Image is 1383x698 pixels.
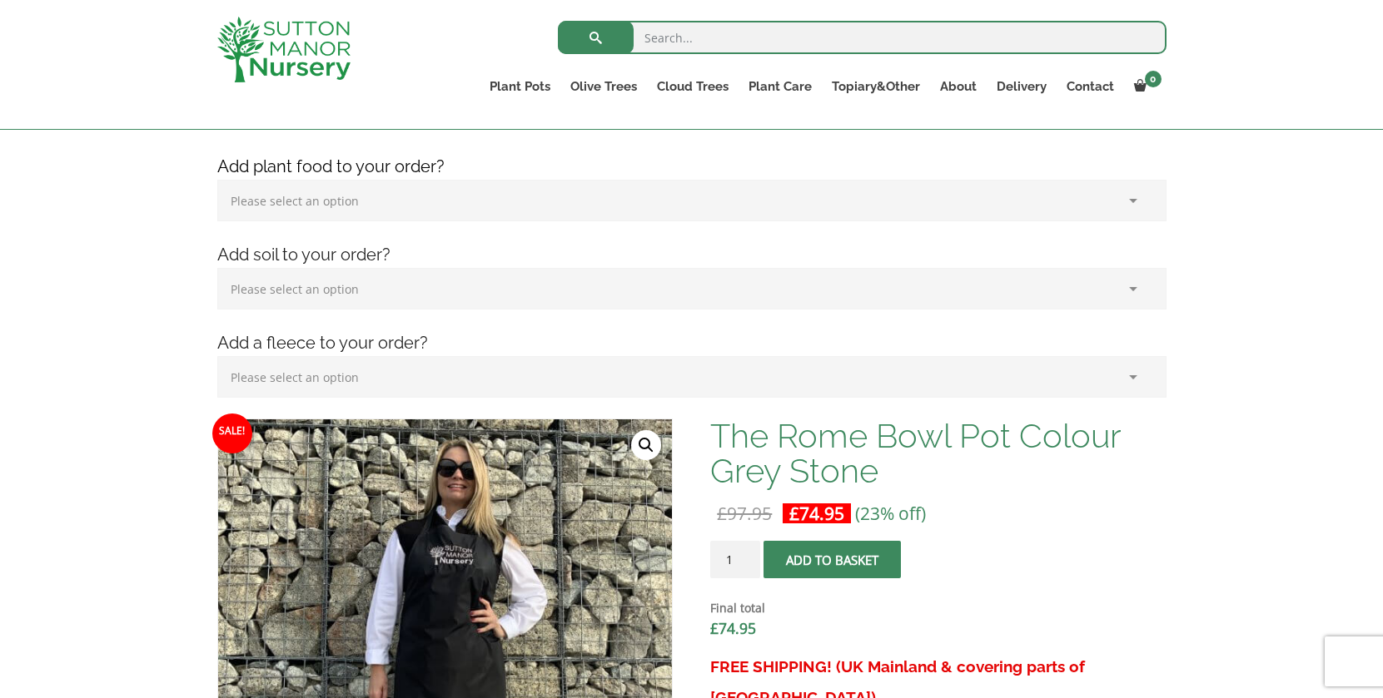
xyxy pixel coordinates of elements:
button: Add to basket [764,541,901,578]
a: Topiary&Other [822,75,930,98]
a: Contact [1057,75,1124,98]
a: Delivery [987,75,1057,98]
h4: Add plant food to your order? [205,154,1179,180]
a: Cloud Trees [647,75,739,98]
bdi: 74.95 [789,502,844,525]
span: £ [789,502,799,525]
span: Sale! [212,413,252,453]
a: Plant Care [739,75,822,98]
bdi: 74.95 [710,618,756,638]
span: £ [717,502,727,525]
h4: Add soil to your order? [205,242,1179,268]
h4: Add a fleece to your order? [205,330,1179,356]
input: Product quantity [710,541,760,578]
input: Search... [558,21,1167,54]
h1: The Rome Bowl Pot Colour Grey Stone [710,418,1166,488]
a: Plant Pots [480,75,560,98]
span: (23% off) [855,502,926,525]
bdi: 97.95 [717,502,772,525]
a: About [930,75,987,98]
a: Olive Trees [560,75,647,98]
a: View full-screen image gallery [631,430,661,460]
span: 0 [1145,71,1162,87]
a: 0 [1124,75,1167,98]
img: logo [217,17,351,82]
dt: Final total [710,598,1166,618]
span: £ [710,618,719,638]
